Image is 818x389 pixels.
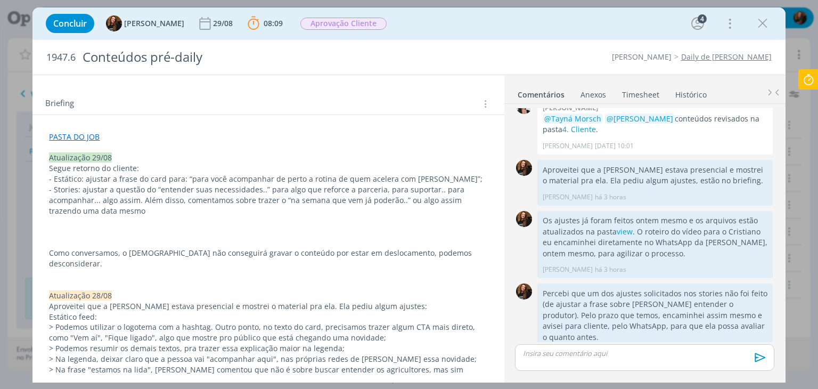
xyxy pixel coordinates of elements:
[543,114,767,135] p: conteúdos revisados na pasta .
[516,211,532,227] img: T
[689,15,706,32] button: 4
[49,184,487,216] p: - Stories: ajustar a questão do “entender suas necessidades..” para algo que reforce a parceria, ...
[49,132,100,142] a: PASTA DO JOB
[543,265,593,274] p: [PERSON_NAME]
[607,114,673,124] span: @[PERSON_NAME]
[45,97,74,111] span: Briefing
[49,163,487,174] p: Segue retorno do cliente:
[621,85,660,100] a: Timesheet
[595,265,626,274] span: há 3 horas
[681,52,772,62] a: Daily de [PERSON_NAME]
[53,19,87,28] span: Concluir
[49,248,487,269] p: Como conversamos, o [DEMOGRAPHIC_DATA] não conseguirá gravar o conteúdo por estar em deslocamento...
[264,18,283,28] span: 08:09
[543,192,593,202] p: [PERSON_NAME]
[78,44,465,70] div: Conteúdos pré-daily
[49,354,487,364] p: > Na legenda, deixar claro que a pessoa vai "acompanhar aqui", nas próprias redes de [PERSON_NAME...
[516,283,532,299] img: T
[517,85,565,100] a: Comentários
[543,288,767,343] p: Percebi que um dos ajustes solicitados nos stories não foi feito (de ajustar a frase sobre [PERSO...
[49,174,487,184] p: - Estático: ajustar a frase do card para: “para você acompanhar de perto a rotina de quem acelera...
[617,226,633,237] a: view
[46,14,94,33] button: Concluir
[595,141,634,151] span: [DATE] 10:01
[698,14,707,23] div: 4
[675,85,707,100] a: Histórico
[106,15,184,31] button: T[PERSON_NAME]
[544,114,601,124] span: @Tayná Morsch
[49,290,112,301] span: Atualização 28/08
[612,52,672,62] a: [PERSON_NAME]
[562,124,596,134] a: 4. Cliente
[300,18,387,30] span: Aprovação Cliente
[32,7,785,383] div: dialog
[580,90,606,100] div: Anexos
[49,301,487,312] p: Aproveitei que a [PERSON_NAME] estava presencial e mostrei o material pra ela. Ela pediu algum aj...
[49,364,487,386] p: > Na frase "estamos na lida", [PERSON_NAME] comentou que não é sobre buscar entender os agriculto...
[543,141,593,151] p: [PERSON_NAME]
[49,152,112,163] span: Atualização 29/08
[106,15,122,31] img: T
[543,215,767,259] p: Os ajustes já foram feitos ontem mesmo e os arquivos estão atualizados na pasta . O roteiro do ví...
[49,343,487,354] p: > Podemos resumir os demais textos, pra trazer essa explicação maior na legenda;
[213,20,235,27] div: 29/08
[46,52,76,63] span: 1947.6
[300,17,387,30] button: Aprovação Cliente
[49,322,487,343] p: > Podemos utilizar o logotema com a hashtag. Outro ponto, no texto do card, precisamos trazer alg...
[543,165,767,187] p: Aproveitei que a [PERSON_NAME] estava presencial e mostrei o material pra ela. Ela pediu algum aj...
[245,15,285,32] button: 08:09
[595,192,626,202] span: há 3 horas
[124,20,184,27] span: [PERSON_NAME]
[516,160,532,176] img: T
[49,312,487,322] p: Estático feed:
